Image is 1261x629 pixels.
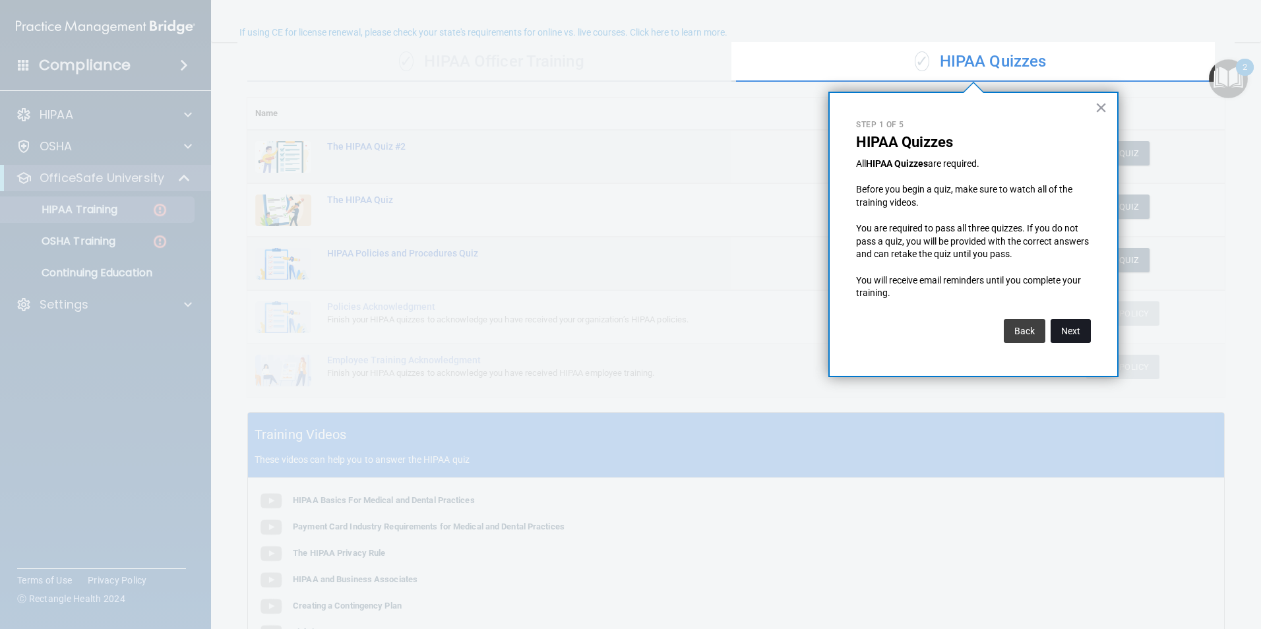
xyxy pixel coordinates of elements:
[856,119,1091,131] p: Step 1 of 5
[915,51,929,71] span: ✓
[1004,319,1045,343] button: Back
[928,158,979,169] span: are required.
[866,158,928,169] strong: HIPAA Quizzes
[1051,319,1091,343] button: Next
[856,222,1091,261] p: You are required to pass all three quizzes. If you do not pass a quiz, you will be provided with ...
[856,134,1091,151] p: HIPAA Quizzes
[856,158,866,169] span: All
[1095,97,1107,118] button: Close
[856,274,1091,300] p: You will receive email reminders until you complete your training.
[1209,59,1248,98] button: Open Resource Center, 2 new notifications
[736,42,1225,82] div: HIPAA Quizzes
[856,183,1091,209] p: Before you begin a quiz, make sure to watch all of the training videos.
